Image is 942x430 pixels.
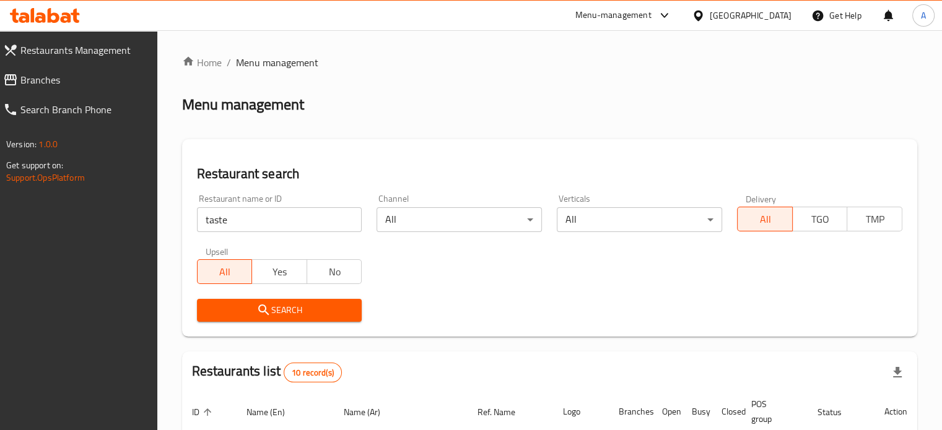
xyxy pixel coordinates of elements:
[312,263,357,281] span: No
[746,194,777,203] label: Delivery
[284,363,342,382] div: Total records count
[38,136,58,152] span: 1.0.0
[207,303,352,318] span: Search
[182,55,222,70] a: Home
[847,207,902,231] button: TMP
[20,43,147,58] span: Restaurants Management
[6,136,37,152] span: Version:
[197,207,362,232] input: Search for restaurant name or ID..
[182,55,917,70] nav: breadcrumb
[751,397,793,426] span: POS group
[883,358,912,387] div: Export file
[206,247,229,256] label: Upsell
[197,299,362,322] button: Search
[377,207,542,232] div: All
[197,165,902,183] h2: Restaurant search
[478,405,531,419] span: Ref. Name
[575,8,652,23] div: Menu-management
[307,259,362,284] button: No
[743,210,788,228] span: All
[203,263,248,281] span: All
[246,405,301,419] span: Name (En)
[818,405,858,419] span: Status
[6,170,85,186] a: Support.OpsPlatform
[197,259,253,284] button: All
[236,55,318,70] span: Menu management
[192,362,342,382] h2: Restaurants list
[737,207,793,231] button: All
[284,367,341,379] span: 10 record(s)
[344,405,396,419] span: Name (Ar)
[921,9,926,22] span: A
[20,72,147,87] span: Branches
[20,102,147,117] span: Search Branch Phone
[227,55,231,70] li: /
[257,263,302,281] span: Yes
[182,95,304,114] h2: Menu management
[792,207,848,231] button: TGO
[798,210,843,228] span: TGO
[557,207,722,232] div: All
[251,259,307,284] button: Yes
[6,157,63,173] span: Get support on:
[852,210,897,228] span: TMP
[192,405,216,419] span: ID
[710,9,792,22] div: [GEOGRAPHIC_DATA]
